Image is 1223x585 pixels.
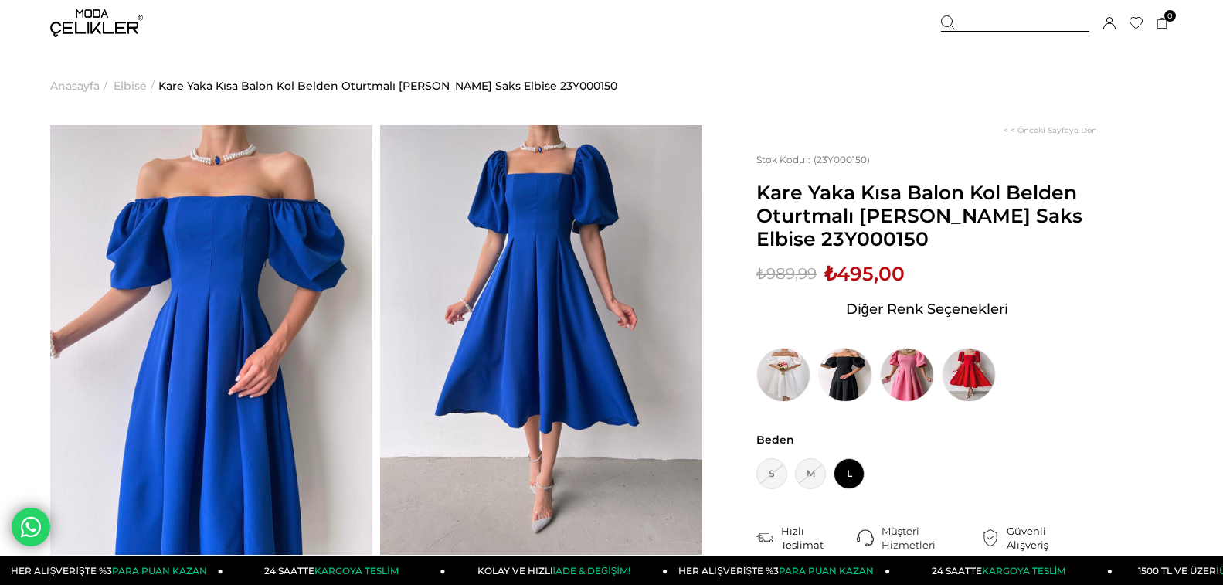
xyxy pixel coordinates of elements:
[982,529,999,546] img: security.png
[890,556,1113,585] a: 24 SAATTEKARGOYA TESLİM
[1,556,223,585] a: HER ALIŞVERİŞTE %3PARA PUAN KAZAN
[846,297,1008,321] span: Diğer Renk Seçenekleri
[818,348,872,402] img: Kare Yaka Kısa Balon Kol Belden Oturtmalı Brice Kadın Sİyah Elbise 23Y000150
[158,46,617,125] a: Kare Yaka Kısa Balon Kol Belden Oturtmalı [PERSON_NAME] Saks Elbise 23Y000150
[112,565,207,576] span: PARA PUAN KAZAN
[668,556,890,585] a: HER ALIŞVERİŞTE %3PARA PUAN KAZAN
[756,154,870,165] span: (23Y000150)
[1157,18,1168,29] a: 0
[756,433,1097,447] span: Beden
[314,565,398,576] span: KARGOYA TESLİM
[223,556,446,585] a: 24 SAATTEKARGOYA TESLİM
[1164,10,1176,22] span: 0
[1007,524,1097,552] div: Güvenli Alışveriş
[50,46,111,125] li: >
[756,154,814,165] span: Stok Kodu
[553,565,630,576] span: İADE & DEĞİŞİM!
[114,46,147,125] a: Elbise
[50,125,372,555] img: Brice Elbise 23Y000150
[1004,125,1097,135] a: < < Önceki Sayfaya Dön
[50,9,143,37] img: logo
[779,565,874,576] span: PARA PUAN KAZAN
[824,262,905,285] span: ₺495,00
[50,46,100,125] a: Anasayfa
[880,348,934,402] img: Kare Yaka Kısa Balon Kol Belden Oturtmalı Brice Kadın Pembe Elbise 23Y000150
[756,458,787,489] span: S
[882,524,983,552] div: Müşteri Hizmetleri
[781,524,857,552] div: Hızlı Teslimat
[942,348,996,402] img: Kare Yaka Kısa Balon Kol Belden Oturtmalı Brice Kadın Kırmızı Elbise 23Y000150
[756,262,817,285] span: ₺989,99
[857,529,874,546] img: call-center.png
[834,458,865,489] span: L
[380,125,702,555] img: Brice Elbise 23Y000150
[114,46,158,125] li: >
[795,458,826,489] span: M
[756,348,810,402] img: Kare Yaka Kısa Balon Kol Belden Oturtmalı Brice Kadın Beyaz Elbise 23Y000150
[446,556,668,585] a: KOLAY VE HIZLIİADE & DEĞİŞİM!
[756,529,773,546] img: shipping.png
[756,181,1097,250] span: Kare Yaka Kısa Balon Kol Belden Oturtmalı [PERSON_NAME] Saks Elbise 23Y000150
[982,565,1065,576] span: KARGOYA TESLİM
